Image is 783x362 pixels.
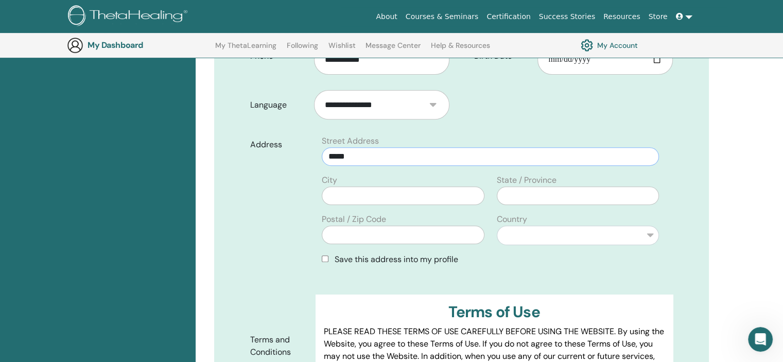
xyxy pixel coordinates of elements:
h3: My Dashboard [88,40,190,50]
label: Terms and Conditions [242,330,316,362]
a: Message Center [366,41,421,58]
a: Help & Resources [431,41,490,58]
img: cog.svg [581,37,593,54]
a: Following [287,41,318,58]
a: My ThetaLearning [215,41,276,58]
img: generic-user-icon.jpg [67,37,83,54]
h3: Terms of Use [324,303,665,321]
span: Save this address into my profile [335,254,458,265]
label: Language [242,95,314,115]
iframe: Intercom live chat [748,327,773,352]
label: City [322,174,337,186]
label: Street Address [322,135,379,147]
img: logo.png [68,5,191,28]
a: Success Stories [535,7,599,26]
a: Courses & Seminars [402,7,483,26]
label: Country [497,213,527,226]
label: Postal / Zip Code [322,213,386,226]
label: Address [242,135,316,154]
label: State / Province [497,174,556,186]
a: About [372,7,401,26]
a: Store [645,7,672,26]
a: Wishlist [328,41,356,58]
a: My Account [581,37,638,54]
a: Resources [599,7,645,26]
a: Certification [482,7,534,26]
